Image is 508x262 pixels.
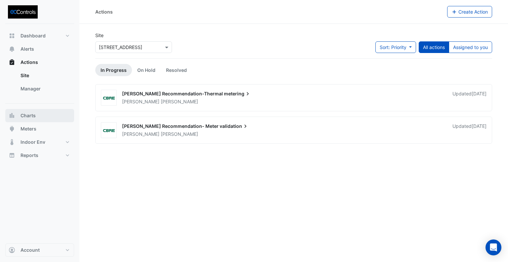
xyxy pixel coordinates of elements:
span: Indoor Env [21,139,45,145]
div: Actions [95,8,113,15]
div: Actions [5,69,74,98]
button: Account [5,243,74,257]
span: [PERSON_NAME] [161,131,198,137]
button: Sort: Priority [375,41,416,53]
span: Reports [21,152,38,159]
span: Alerts [21,46,34,52]
a: Manager [15,82,74,95]
img: CBRE Charter Hall [101,95,116,101]
span: Account [21,247,40,253]
app-icon: Indoor Env [9,139,15,145]
app-icon: Actions [9,59,15,66]
span: [PERSON_NAME] [122,131,159,137]
span: [PERSON_NAME] Recommendation- Meter [122,123,219,129]
span: [PERSON_NAME] [161,98,198,105]
span: Dashboard [21,32,46,39]
span: Charts [21,112,36,119]
a: On Hold [132,64,161,76]
a: Site [15,69,74,82]
button: Indoor Env [5,135,74,149]
span: validation [220,123,249,130]
button: Create Action [447,6,492,18]
div: Updated [452,123,487,137]
span: Wed 04-Jun-2025 14:25 AEST [472,123,487,129]
span: Actions [21,59,38,66]
span: Create Action [458,9,488,15]
div: Open Intercom Messenger [486,239,501,255]
button: Reports [5,149,74,162]
button: Assigned to you [449,41,492,53]
app-icon: Reports [9,152,15,159]
span: [PERSON_NAME] [122,99,159,104]
img: Company Logo [8,5,38,19]
a: Resolved [161,64,192,76]
button: Charts [5,109,74,122]
button: Meters [5,122,74,135]
label: Site [95,32,104,39]
a: In Progress [95,64,132,76]
span: Wed 04-Jun-2025 14:26 AEST [472,91,487,96]
button: Dashboard [5,29,74,42]
span: metering [224,90,251,97]
span: [PERSON_NAME] Recommendation-Thermal [122,91,223,96]
app-icon: Charts [9,112,15,119]
img: CBRE Charter Hall [101,127,116,134]
div: Updated [452,90,487,105]
span: Meters [21,126,36,132]
button: Alerts [5,42,74,56]
app-icon: Alerts [9,46,15,52]
app-icon: Dashboard [9,32,15,39]
button: Actions [5,56,74,69]
span: Sort: Priority [380,44,406,50]
app-icon: Meters [9,126,15,132]
button: All actions [419,41,449,53]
